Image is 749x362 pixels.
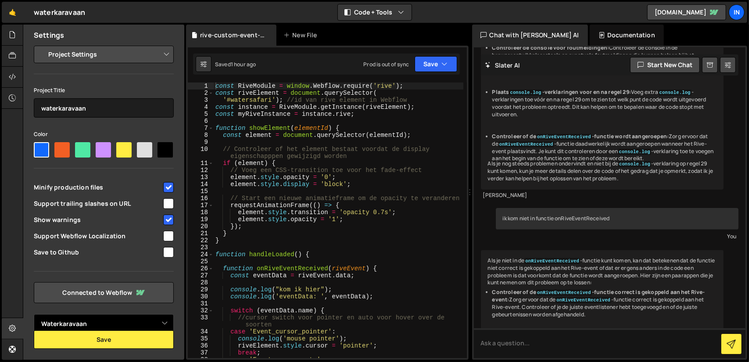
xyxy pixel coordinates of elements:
div: 4 [188,104,214,111]
code: onRiveEventReceived [555,297,611,303]
strong: Controleer of de -functie correct is gekoppeld aan het Rive-event: [492,288,705,303]
div: 35 [188,335,214,342]
div: 10 [188,146,214,160]
div: 18 [188,209,214,216]
div: 25 [188,258,214,265]
div: 23 [188,244,214,251]
div: 20 [188,223,214,230]
div: 36 [188,342,214,349]
div: 12 [188,167,214,174]
li: Zorg ervoor dat de -functie correct is gekoppeld aan het Rive-event. Controleer of je de juiste e... [492,289,717,318]
a: [DOMAIN_NAME] [647,4,726,20]
h2: Slater AI [485,61,520,69]
div: 31 [188,300,214,307]
div: Documentation [590,25,664,46]
div: 37 [188,349,214,356]
div: 32 [188,307,214,314]
li: Zorg ervoor dat de -functie daadwerkelijk wordt aangeroepen wanneer het Rive-event plaatsvindt. J... [492,133,717,162]
a: Connected to Webflow [34,282,174,303]
div: 1 [188,82,214,90]
strong: Plaats -verklaringen voor en na regel 29: [492,88,631,96]
strong: Controleer de console voor foutmeldingen: [492,44,609,51]
h2: Settings [34,30,64,40]
div: Prod is out of sync [363,61,409,68]
div: 34 [188,328,214,335]
code: console.log [659,90,692,96]
div: New File [283,31,320,39]
code: console.log [618,161,651,167]
a: In [729,4,745,20]
div: waterkaravaan [34,7,85,18]
button: Save [34,330,174,349]
div: 27 [188,272,214,279]
code: console.log [509,90,542,96]
div: 30 [188,293,214,300]
code: onRiveEventReceived [524,258,580,264]
div: 26 [188,265,214,272]
div: Saved [215,61,256,68]
span: Support trailing slashes on URL [34,199,162,208]
div: 9 [188,139,214,146]
div: 6 [188,118,214,125]
div: 3 [188,97,214,104]
div: 7 [188,125,214,132]
button: Code + Tools [338,4,412,20]
span: Support Webflow Localization [34,232,162,240]
code: console.log [618,149,651,155]
div: 24 [188,251,214,258]
strong: Controleer of de -functie wordt aangeroepen: [492,133,669,140]
div: 14 [188,181,214,188]
div: Als je niet bij de -verklaring op regel 29 kunt komen, kan dat betekenen dat er ergens een fout o... [481,13,724,190]
div: 17 [188,202,214,209]
div: rive-custom-event-handling.js [200,31,266,39]
div: 28 [188,279,214,286]
code: onRiveEventReceived [498,141,554,147]
div: 21 [188,230,214,237]
button: Save [415,56,457,72]
div: [PERSON_NAME] [483,192,722,199]
div: 5 [188,111,214,118]
div: 2 [188,90,214,97]
div: Chat with [PERSON_NAME] AI [472,25,588,46]
div: You [498,232,737,241]
div: 15 [188,188,214,195]
div: ik kom niet in functie onRiveEventReceived [496,208,739,229]
div: 13 [188,174,214,181]
li: Voeg extra -verklaringen toe vóór en na regel 29 om te zien tot welk punt de code wordt uitgevoer... [492,89,717,118]
div: 1 hour ago [231,61,256,68]
a: 🤙 [2,2,23,23]
div: 19 [188,216,214,223]
span: Show warnings [34,215,162,224]
div: 11 [188,160,214,167]
label: Color [34,130,48,139]
div: 22 [188,237,214,244]
span: Minify production files [34,183,162,192]
div: 16 [188,195,214,202]
code: onRiveEventReceived [536,290,592,296]
code: onRiveEventReceived [536,134,592,140]
div: 8 [188,132,214,139]
div: 33 [188,314,214,328]
div: 29 [188,286,214,293]
input: Project name [34,98,174,118]
button: Start new chat [630,57,700,73]
label: Project Title [34,86,65,95]
span: Save to Github [34,248,162,257]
